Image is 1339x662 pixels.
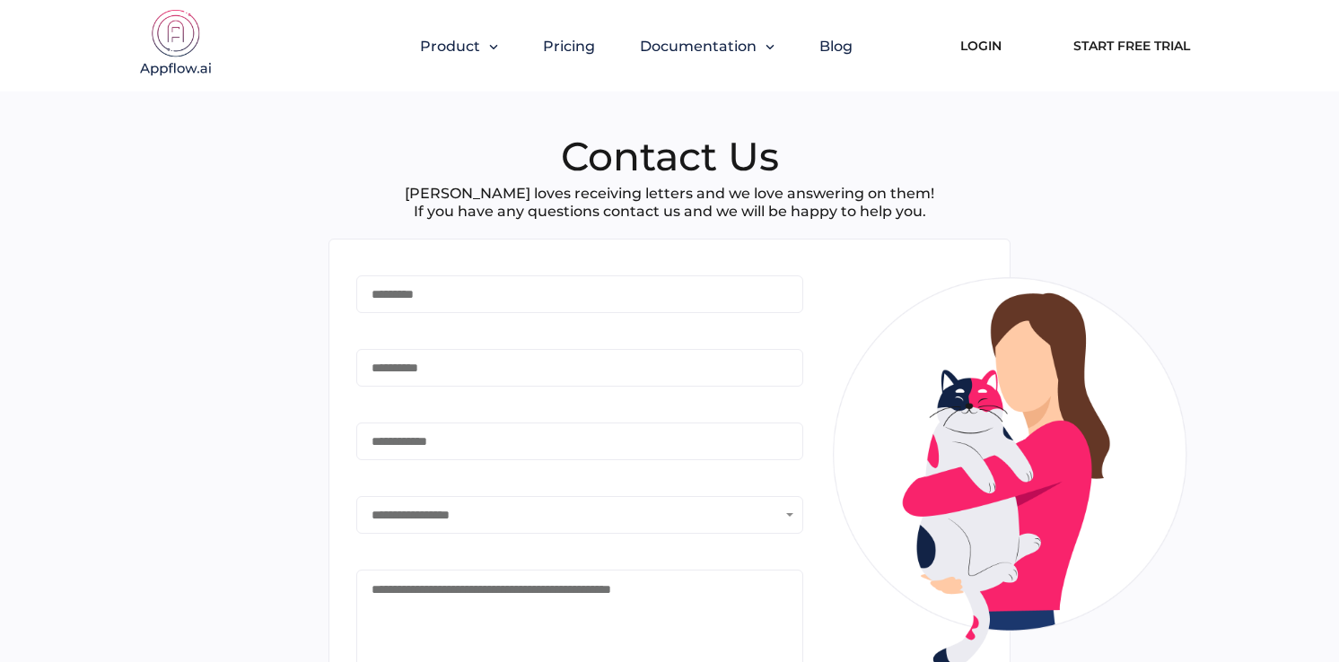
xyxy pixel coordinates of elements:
[420,38,480,55] span: Product
[640,38,757,55] span: Documentation
[405,185,934,221] p: [PERSON_NAME] loves receiving letters and we love answering on them! If you have any questions co...
[933,26,1028,65] a: Login
[420,38,498,55] button: Product
[640,38,775,55] button: Documentation
[561,136,779,176] h1: Contact Us
[131,9,221,81] img: appflow.ai-logo
[819,38,853,55] a: Blog
[543,38,595,55] a: Pricing
[1055,26,1208,65] a: Start Free Trial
